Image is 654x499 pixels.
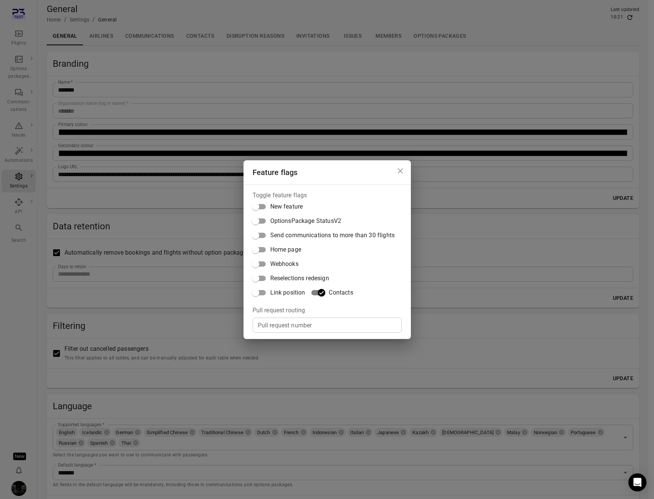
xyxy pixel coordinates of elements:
legend: Pull request routing [253,306,305,315]
span: Send communications to more than 30 flights [270,231,395,240]
span: Contacts [329,288,353,297]
div: Open Intercom Messenger [628,473,646,491]
span: Link position [270,288,305,297]
span: OptionsPackage StatusV2 [270,216,341,226]
legend: Toggle feature flags [253,191,307,200]
button: Close dialog [393,163,408,178]
span: Webhooks [270,259,299,269]
span: Reselections redesign [270,274,329,283]
h2: Feature flags [244,160,411,184]
span: New feature [270,202,303,211]
span: Home page [270,245,301,254]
